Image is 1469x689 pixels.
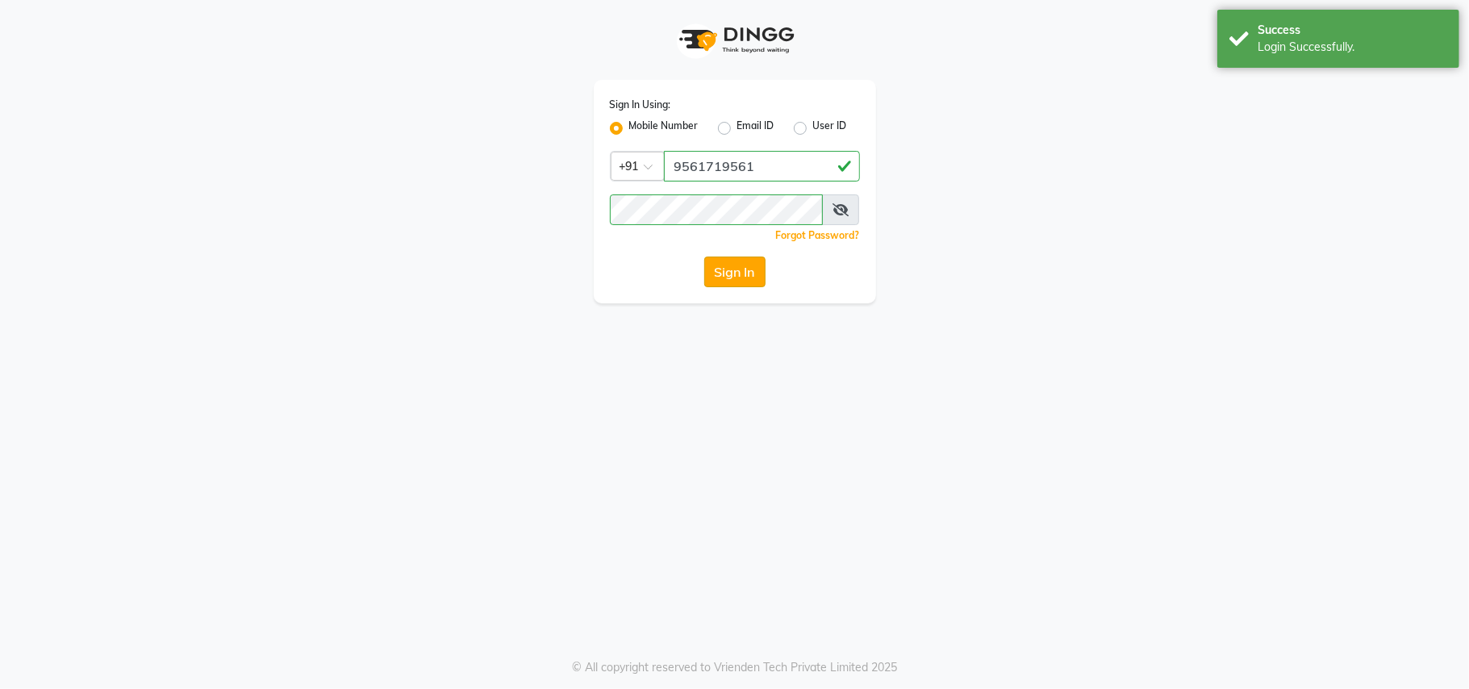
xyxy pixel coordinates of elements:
div: Login Successfully. [1258,39,1447,56]
label: Mobile Number [629,119,699,138]
label: User ID [813,119,847,138]
div: Success [1258,22,1447,39]
label: Email ID [737,119,774,138]
input: Username [664,151,860,182]
a: Forgot Password? [776,229,860,241]
button: Sign In [704,257,766,287]
input: Username [610,194,823,225]
img: logo1.svg [670,16,799,64]
label: Sign In Using: [610,98,671,112]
